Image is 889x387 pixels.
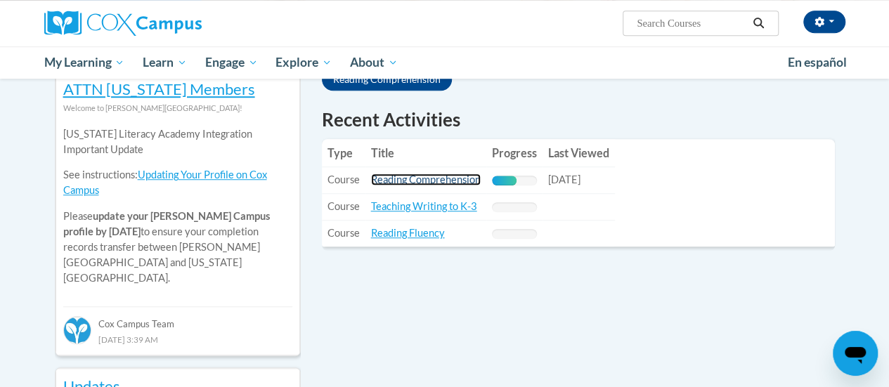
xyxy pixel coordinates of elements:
[275,54,332,71] span: Explore
[327,173,360,185] span: Course
[196,46,267,79] a: Engage
[63,79,255,98] a: ATTN [US_STATE] Members
[635,15,748,32] input: Search Courses
[44,11,297,36] a: Cox Campus
[63,332,292,347] div: [DATE] 3:39 AM
[322,107,835,132] h1: Recent Activities
[35,46,134,79] a: My Learning
[365,139,486,167] th: Title
[63,169,267,196] a: Updating Your Profile on Cox Campus
[371,227,445,239] a: Reading Fluency
[327,227,360,239] span: Course
[134,46,196,79] a: Learn
[803,11,845,33] button: Account Settings
[143,54,187,71] span: Learn
[543,139,615,167] th: Last Viewed
[748,15,769,32] button: Search
[371,200,477,212] a: Teaching Writing to K-3
[322,68,452,91] a: Reading Comprehension
[44,11,202,36] img: Cox Campus
[63,116,292,296] div: Please to ensure your completion records transfer between [PERSON_NAME][GEOGRAPHIC_DATA] and [US_...
[63,126,292,157] p: [US_STATE] Literacy Academy Integration Important Update
[779,48,856,77] a: En español
[492,176,517,185] div: Progress, %
[63,316,91,344] img: Cox Campus Team
[833,331,878,376] iframe: Button to launch messaging window
[266,46,341,79] a: Explore
[350,54,398,71] span: About
[371,173,481,185] a: Reading Comprehension
[34,46,856,79] div: Main menu
[341,46,407,79] a: About
[548,173,580,185] span: [DATE]
[788,55,847,70] span: En español
[486,139,543,167] th: Progress
[44,54,124,71] span: My Learning
[63,100,292,116] div: Welcome to [PERSON_NAME][GEOGRAPHIC_DATA]!
[63,167,292,198] p: See instructions:
[322,139,365,167] th: Type
[63,306,292,332] div: Cox Campus Team
[327,200,360,212] span: Course
[205,54,258,71] span: Engage
[63,210,270,237] b: update your [PERSON_NAME] Campus profile by [DATE]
